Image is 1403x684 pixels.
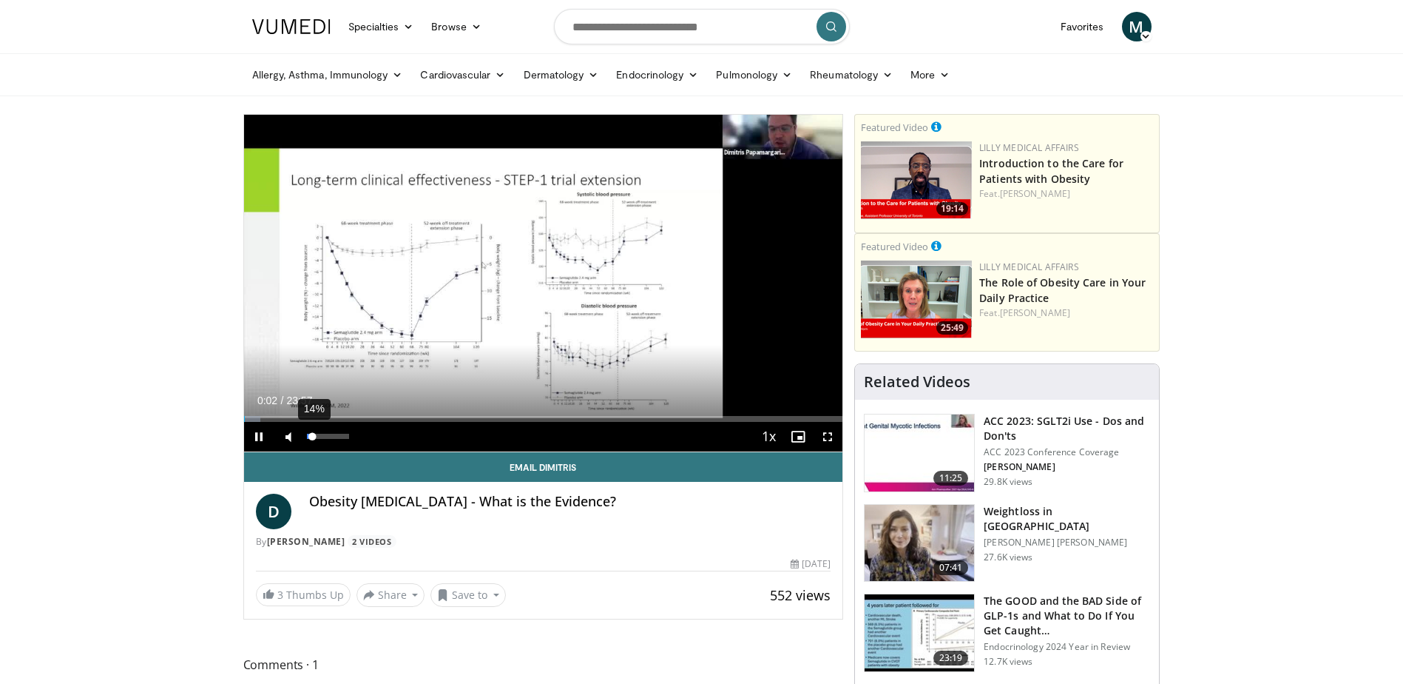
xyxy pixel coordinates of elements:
[979,275,1146,305] a: The Role of Obesity Care in Your Daily Practice
[865,415,974,492] img: 9258cdf1-0fbf-450b-845f-99397d12d24a.150x105_q85_crop-smart_upscale.jpg
[281,395,284,406] span: /
[348,535,396,548] a: 2 Videos
[256,535,831,549] div: By
[1000,187,1070,200] a: [PERSON_NAME]
[933,560,969,575] span: 07:41
[422,12,490,41] a: Browse
[861,261,972,338] a: 25:49
[865,505,974,582] img: 9983fed1-7565-45be-8934-aef1103ce6e2.150x105_q85_crop-smart_upscale.jpg
[861,240,928,253] small: Featured Video
[1000,306,1070,319] a: [PERSON_NAME]
[861,141,972,219] img: acc2e291-ced4-4dd5-b17b-d06994da28f3.png.150x105_q85_crop-smart_upscale.png
[515,60,608,90] a: Dermatology
[865,594,974,671] img: 756cb5e3-da60-49d4-af2c-51c334342588.150x105_q85_crop-smart_upscale.jpg
[1122,12,1152,41] a: M
[286,395,312,406] span: 23:57
[252,19,331,34] img: VuMedi Logo
[984,656,1032,668] p: 12.7K views
[801,60,902,90] a: Rheumatology
[1052,12,1113,41] a: Favorites
[984,446,1150,458] p: ACC 2023 Conference Coverage
[984,504,1150,534] h3: Weightloss in [GEOGRAPHIC_DATA]
[791,557,831,571] div: [DATE]
[430,583,506,607] button: Save to
[861,141,972,219] a: 19:14
[984,641,1150,653] p: Endocrinology 2024 Year in Review
[984,461,1150,473] p: [PERSON_NAME]
[984,551,1032,563] p: 27.6K views
[339,12,423,41] a: Specialties
[783,422,813,452] button: Enable picture-in-picture mode
[864,594,1150,672] a: 23:19 The GOOD and the BAD Side of GLP-1s and What to Do If You Get Caught… Endocrinology 2024 Ye...
[244,452,843,482] a: Email Dimitris
[243,655,844,674] span: Comments 1
[707,60,801,90] a: Pulmonology
[936,321,968,335] span: 25:49
[984,594,1150,638] h3: The GOOD and the BAD Side of GLP-1s and What to Do If You Get Caught…
[554,9,850,44] input: Search topics, interventions
[244,416,843,422] div: Progress Bar
[861,121,928,134] small: Featured Video
[933,651,969,665] span: 23:19
[309,494,831,510] h4: Obesity [MEDICAL_DATA] - What is the Evidence?
[243,60,412,90] a: Allergy, Asthma, Immunology
[257,395,277,406] span: 0:02
[244,422,274,452] button: Pause
[411,60,514,90] a: Cardiovascular
[979,141,1079,154] a: Lilly Medical Affairs
[979,156,1123,186] a: Introduction to the Care for Patients with Obesity
[979,306,1153,320] div: Feat.
[356,583,425,607] button: Share
[244,115,843,452] video-js: Video Player
[933,471,969,486] span: 11:25
[979,187,1153,201] div: Feat.
[861,261,972,338] img: e1208b6b-349f-4914-9dd7-f97803bdbf1d.png.150x105_q85_crop-smart_upscale.png
[902,60,959,90] a: More
[607,60,707,90] a: Endocrinology
[864,414,1150,492] a: 11:25 ACC 2023: SGLT2i Use - Dos and Don'ts ACC 2023 Conference Coverage [PERSON_NAME] 29.8K views
[864,373,970,391] h4: Related Videos
[256,494,291,529] a: D
[936,202,968,215] span: 19:14
[984,476,1032,488] p: 29.8K views
[864,504,1150,583] a: 07:41 Weightloss in [GEOGRAPHIC_DATA] [PERSON_NAME] [PERSON_NAME] 27.6K views
[770,586,831,604] span: 552 views
[813,422,842,452] button: Fullscreen
[984,537,1150,549] p: [PERSON_NAME] [PERSON_NAME]
[754,422,783,452] button: Playback Rate
[277,588,283,602] span: 3
[256,583,351,606] a: 3 Thumbs Up
[979,261,1079,273] a: Lilly Medical Affairs
[274,422,303,452] button: Mute
[307,434,349,439] div: Volume Level
[267,535,345,548] a: [PERSON_NAME]
[984,414,1150,443] h3: ACC 2023: SGLT2i Use - Dos and Don'ts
